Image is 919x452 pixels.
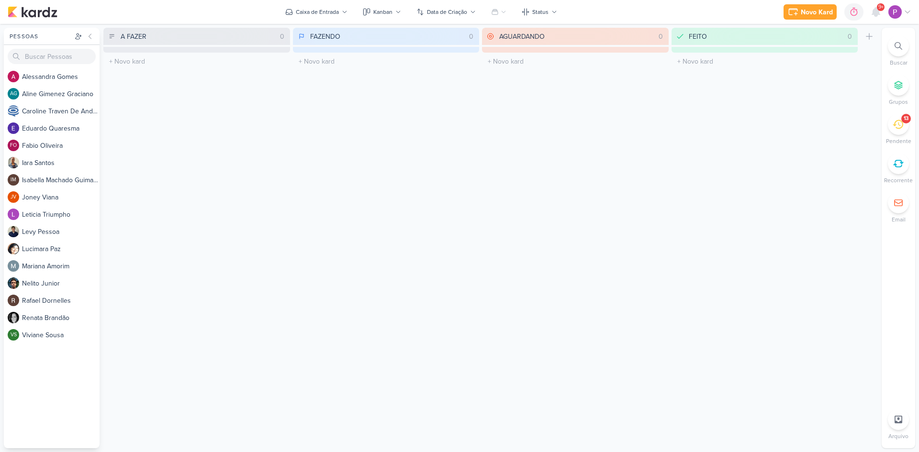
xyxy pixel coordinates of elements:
button: Novo Kard [784,4,837,20]
div: L e t i c i a T r i u m p h o [22,209,100,220]
div: Pessoas [8,32,73,41]
p: FO [10,143,17,148]
div: 0 [844,32,856,42]
p: Grupos [889,98,908,106]
div: L e v y P e s s o a [22,227,100,237]
img: Mariana Amorim [8,260,19,272]
div: Aline Gimenez Graciano [8,88,19,99]
div: Novo Kard [801,7,833,17]
img: Iara Santos [8,157,19,168]
img: Lucimara Paz [8,243,19,254]
input: + Novo kard [484,55,667,68]
div: J o n e y V i a n a [22,192,100,202]
div: R a f a e l D o r n e l l e s [22,296,100,306]
img: Rafael Dornelles [8,295,19,306]
div: I s a b e l l a M a c h a d o G u i m a r ã e s [22,175,100,185]
div: 0 [465,32,477,42]
div: Isabella Machado Guimarães [8,174,19,186]
img: Eduardo Quaresma [8,122,19,134]
p: Arquivo [888,432,908,441]
img: Nelito Junior [8,277,19,289]
img: kardz.app [8,6,57,18]
div: 13 [904,115,908,122]
div: Joney Viana [8,191,19,203]
p: Buscar [890,58,908,67]
div: Fabio Oliveira [8,140,19,151]
p: AG [10,91,17,97]
img: Alessandra Gomes [8,71,19,82]
input: Buscar Pessoas [8,49,96,64]
span: 9+ [878,3,884,11]
img: Leticia Triumpho [8,209,19,220]
div: 0 [655,32,667,42]
p: IM [11,177,16,183]
li: Ctrl + F [882,35,915,67]
div: R e n a t a B r a n d ã o [22,313,100,323]
img: Levy Pessoa [8,226,19,237]
div: L u c i m a r a P a z [22,244,100,254]
div: E d u a r d o Q u a r e s m a [22,123,100,133]
div: I a r a S a n t o s [22,158,100,168]
div: V i v i a n e S o u s a [22,330,100,340]
div: Viviane Sousa [8,329,19,341]
input: + Novo kard [105,55,288,68]
div: M a r i a n a A m o r i m [22,261,100,271]
p: JV [11,195,16,200]
div: N e l i t o J u n i o r [22,278,100,288]
input: + Novo kard [295,55,478,68]
div: A l i n e G i m e n e z G r a c i a n o [22,89,100,99]
div: C a r o l i n e T r a v e n D e A n d r a d e [22,106,100,116]
p: Recorrente [884,176,913,185]
p: Email [892,215,906,224]
img: Distribuição Time Estratégico [888,5,902,19]
input: + Novo kard [673,55,856,68]
p: VS [11,332,17,338]
img: Renata Brandão [8,312,19,323]
img: Caroline Traven De Andrade [8,105,19,117]
div: 0 [276,32,288,42]
div: A l e s s a n d r a G o m e s [22,72,100,82]
p: Pendente [886,137,911,145]
div: F a b i o O l i v e i r a [22,141,100,151]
